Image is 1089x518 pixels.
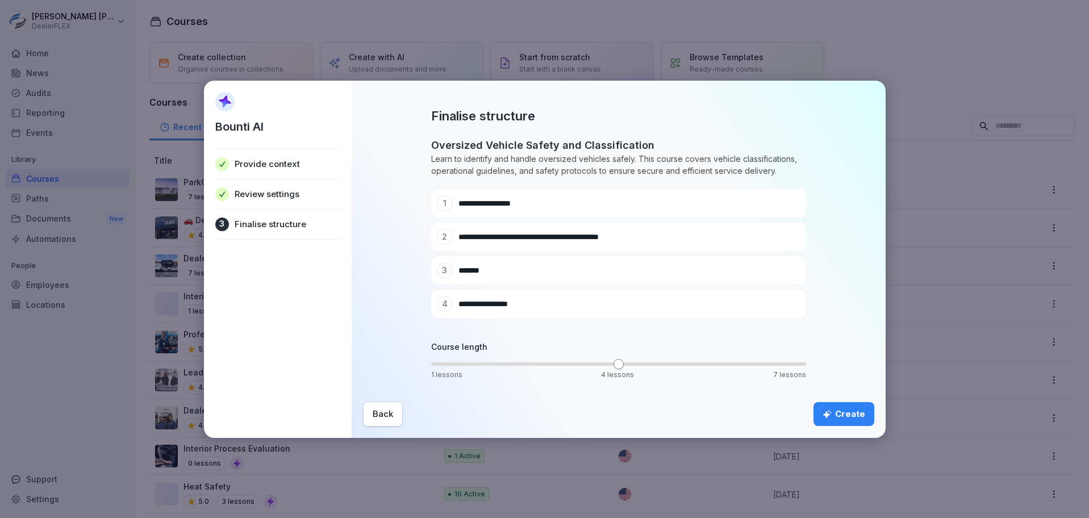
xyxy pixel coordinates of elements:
[773,370,806,379] p: 7 lessons
[215,118,264,135] p: Bounti AI
[215,92,235,111] img: AI Sparkle
[431,341,806,353] h4: Course length
[431,108,535,124] h2: Finalise structure
[431,153,806,177] p: Learn to identify and handle oversized vehicles safely. This course covers vehicle classification...
[235,219,306,230] p: Finalise structure
[431,137,806,153] h2: Oversized Vehicle Safety and Classification
[437,229,453,245] div: 2
[363,402,403,427] button: Back
[235,189,299,200] p: Review settings
[373,408,393,420] div: Back
[823,408,865,420] div: Create
[431,370,462,379] p: 1 lessons
[235,158,300,170] p: Provide context
[215,218,229,231] div: 3
[601,370,634,379] p: 4 lessons
[437,195,453,211] div: 1
[614,359,624,369] span: Volume
[437,296,453,312] div: 4
[813,402,874,426] button: Create
[437,262,453,278] div: 3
